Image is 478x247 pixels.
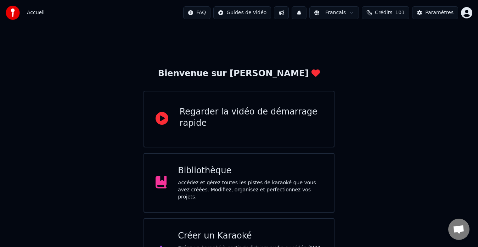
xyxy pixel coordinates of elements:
[178,165,322,176] div: Bibliothèque
[395,9,405,16] span: 101
[180,106,323,129] div: Regarder la vidéo de démarrage rapide
[213,6,271,19] button: Guides de vidéo
[158,68,320,79] div: Bienvenue sur [PERSON_NAME]
[425,9,454,16] div: Paramètres
[375,9,392,16] span: Crédits
[362,6,409,19] button: Crédits101
[412,6,458,19] button: Paramètres
[6,6,20,20] img: youka
[27,9,45,16] span: Accueil
[448,219,469,240] div: Ouvrir le chat
[178,230,322,242] div: Créer un Karaoké
[178,179,322,201] div: Accédez et gérez toutes les pistes de karaoké que vous avez créées. Modifiez, organisez et perfec...
[27,9,45,16] nav: breadcrumb
[183,6,210,19] button: FAQ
